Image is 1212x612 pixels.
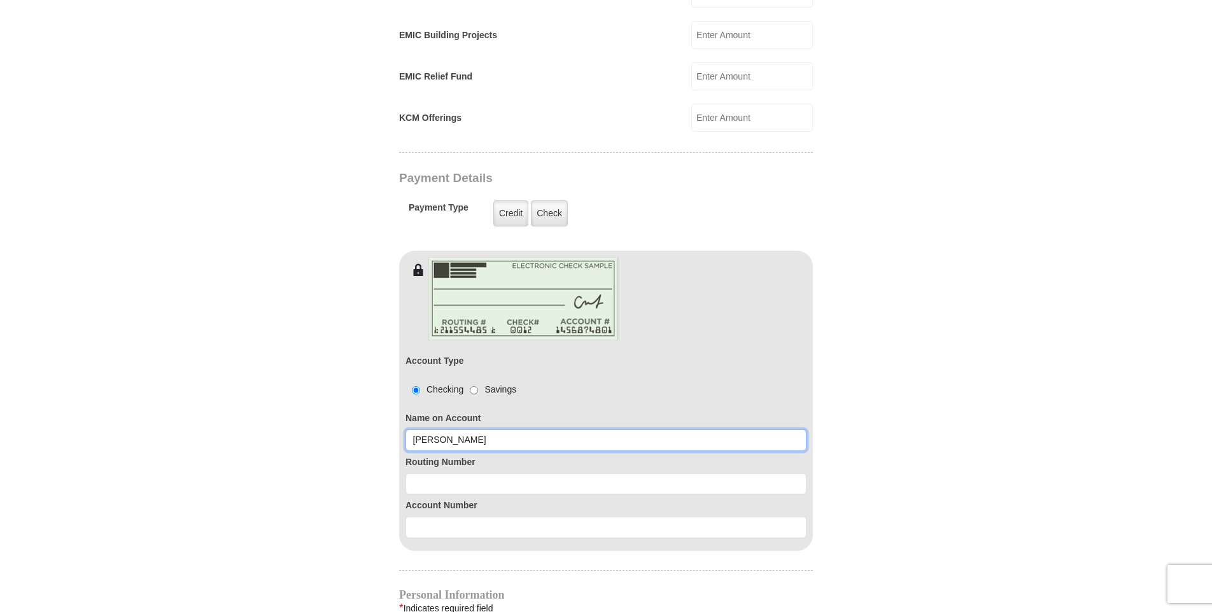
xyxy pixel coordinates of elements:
label: Account Number [405,499,807,512]
div: Checking Savings [405,383,516,396]
img: check-en.png [428,257,619,340]
label: EMIC Relief Fund [399,70,472,83]
label: EMIC Building Projects [399,29,497,42]
h4: Personal Information [399,590,813,600]
h5: Payment Type [409,202,469,219]
input: Enter Amount [691,21,813,49]
input: Enter Amount [691,104,813,132]
label: Check [531,200,568,226]
label: Account Type [405,354,464,368]
label: Name on Account [405,412,807,425]
input: Enter Amount [691,62,813,90]
label: Routing Number [405,456,807,469]
h3: Payment Details [399,171,724,186]
label: Credit [493,200,528,226]
label: KCM Offerings [399,111,462,125]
